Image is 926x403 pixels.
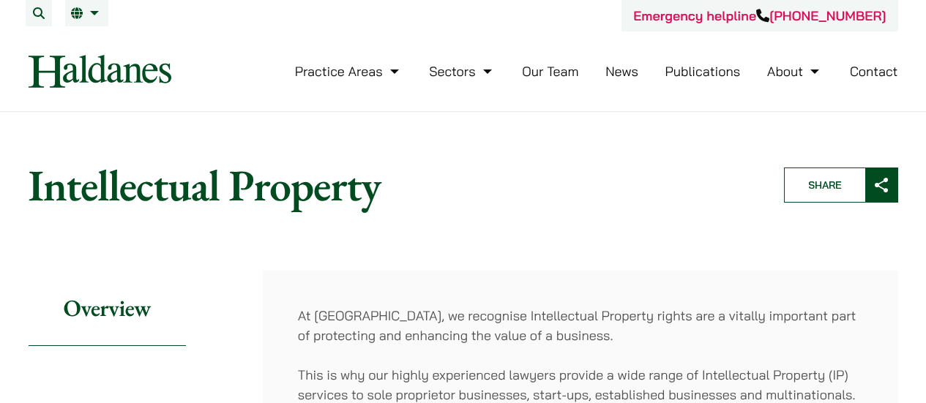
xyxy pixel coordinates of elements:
[605,63,638,80] a: News
[665,63,741,80] a: Publications
[784,167,898,203] button: Share
[522,63,578,80] a: Our Team
[298,306,863,345] p: At [GEOGRAPHIC_DATA], we recognise Intellectual Property rights are a vitally important part of p...
[29,55,171,88] img: Logo of Haldanes
[29,159,759,211] h1: Intellectual Property
[29,271,186,346] h2: Overview
[767,63,823,80] a: About
[785,168,865,202] span: Share
[295,63,403,80] a: Practice Areas
[71,7,102,19] a: EN
[850,63,898,80] a: Contact
[633,7,886,24] a: Emergency helpline[PHONE_NUMBER]
[429,63,495,80] a: Sectors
